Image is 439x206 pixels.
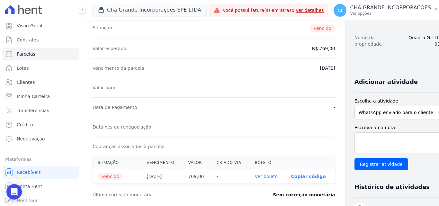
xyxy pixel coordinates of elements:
[141,169,183,184] th: [DATE]
[291,174,326,179] button: Copiar código
[334,85,335,91] dd: -
[354,158,408,170] input: Registrar atividade
[17,79,35,85] span: Clientes
[93,85,117,91] dt: Valor pago
[296,8,324,13] a: Ver detalhes
[93,4,207,16] button: Chã Grande Incorporações SPE LTDA
[17,93,50,100] span: Minha Carteira
[334,124,335,130] dd: -
[3,76,79,89] a: Clientes
[17,121,33,128] span: Crédito
[3,132,79,145] a: Negativação
[17,51,35,57] span: Parcelas
[3,33,79,46] a: Contratos
[334,104,335,111] dd: -
[93,104,137,111] dt: Data de Pagamento
[17,22,42,29] span: Visão Geral
[17,169,41,175] span: Recebíveis
[3,62,79,75] a: Lotes
[183,169,211,184] th: 769,00
[93,192,236,198] dt: Última correção monetária
[3,19,79,32] a: Visão Geral
[223,7,324,14] span: Você possui fatura(s) em atraso.
[3,118,79,131] a: Crédito
[5,156,77,163] div: Plataformas
[17,37,39,43] span: Contratos
[3,104,79,117] a: Transferências
[350,11,431,16] p: Ver opções
[93,156,141,169] th: Situação
[250,156,286,169] th: Boleto
[211,156,250,169] th: Criado via
[93,143,165,150] dt: Cobranças associadas à parcela
[354,183,430,191] h3: Histórico de atividades
[6,184,22,200] div: Open Intercom Messenger
[141,156,183,169] th: Vencimento
[98,173,123,180] span: Vencido
[312,45,335,52] dd: R$ 769,00
[17,107,49,114] span: Transferências
[93,24,112,32] dt: Situação
[354,78,418,86] h3: Adicionar atividade
[350,4,431,11] p: CHÃ GRANDE INCORPORAÇÕES
[17,136,45,142] span: Negativação
[3,90,79,103] a: Minha Carteira
[3,180,79,193] a: Conta Hent
[3,48,79,60] a: Parcelas
[255,174,278,179] a: Ver boleto
[354,34,397,47] dt: Nome da propriedade
[17,183,42,190] span: Conta Hent
[273,192,335,198] dd: Sem correção monetária
[3,166,79,179] a: Recebíveis
[320,65,335,71] dd: [DATE]
[93,65,144,71] dt: Vencimento da parcela
[93,124,151,130] dt: Detalhes da renegociação
[183,156,211,169] th: Valor
[93,45,126,52] dt: Valor esperado
[338,8,342,13] span: CI
[310,24,335,32] span: Vencido
[211,169,250,184] th: -
[17,65,29,71] span: Lotes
